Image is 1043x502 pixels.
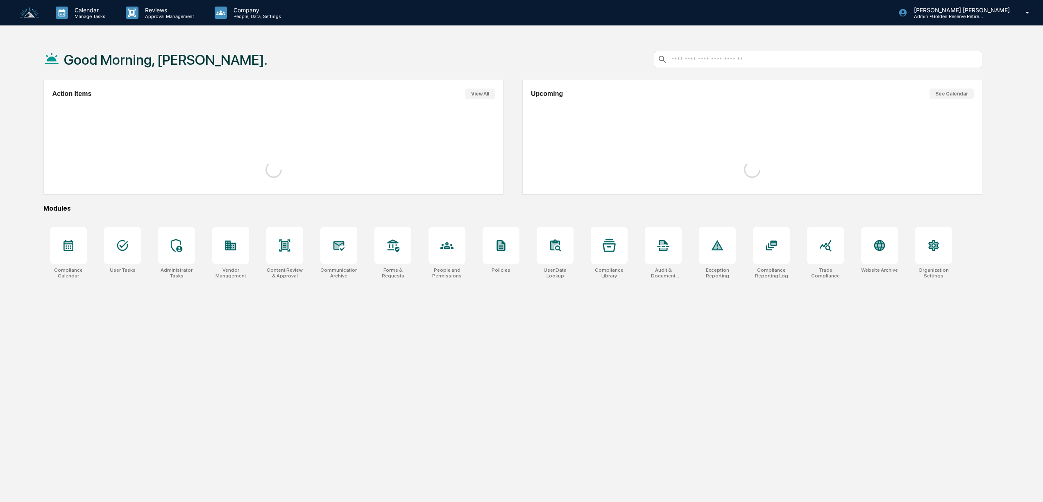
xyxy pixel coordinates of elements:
p: Manage Tasks [68,14,109,19]
p: People, Data, Settings [227,14,285,19]
p: Calendar [68,7,109,14]
div: Trade Compliance [807,267,844,279]
img: logo [20,7,39,18]
div: People and Permissions [429,267,465,279]
p: [PERSON_NAME] [PERSON_NAME] [907,7,1014,14]
h2: Upcoming [531,90,563,98]
button: View All [465,89,495,99]
div: Exception Reporting [699,267,736,279]
h1: Good Morning, [PERSON_NAME]. [64,52,268,68]
div: Audit & Document Logs [645,267,682,279]
p: Admin • Golden Reserve Retirement [907,14,984,19]
div: Administrator Tasks [158,267,195,279]
p: Reviews [138,7,198,14]
div: Policies [492,267,510,273]
div: Organization Settings [915,267,952,279]
div: Compliance Library [591,267,628,279]
p: Company [227,7,285,14]
div: User Data Lookup [537,267,574,279]
div: Compliance Calendar [50,267,87,279]
p: Approval Management [138,14,198,19]
h2: Action Items [52,90,91,98]
div: Forms & Requests [374,267,411,279]
div: Website Archive [861,267,898,273]
div: Vendor Management [212,267,249,279]
div: Content Review & Approval [266,267,303,279]
div: Communications Archive [320,267,357,279]
div: Compliance Reporting Log [753,267,790,279]
div: User Tasks [110,267,136,273]
button: See Calendar [930,89,974,99]
div: Modules [43,204,982,212]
